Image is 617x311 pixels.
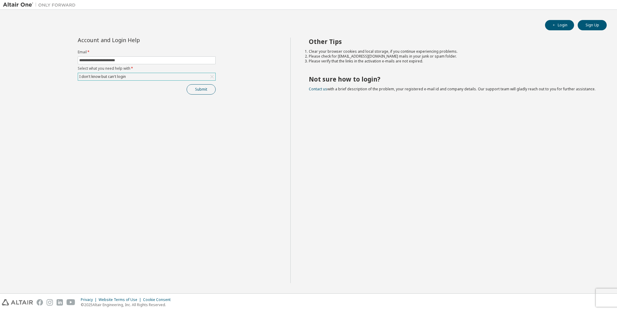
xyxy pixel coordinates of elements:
span: with a brief description of the problem, your registered e-mail id and company details. Our suppo... [309,86,596,92]
button: Login [545,20,574,30]
li: Please verify that the links in the activation e-mails are not expired. [309,59,596,64]
p: © 2025 Altair Engineering, Inc. All Rights Reserved. [81,302,174,307]
h2: Not sure how to login? [309,75,596,83]
img: Altair One [3,2,79,8]
label: Email [78,50,216,55]
button: Sign Up [578,20,607,30]
img: instagram.svg [47,299,53,306]
div: I don't know but can't login [78,73,215,80]
div: Privacy [81,297,99,302]
img: facebook.svg [37,299,43,306]
img: altair_logo.svg [2,299,33,306]
li: Clear your browser cookies and local storage, if you continue experiencing problems. [309,49,596,54]
button: Submit [187,84,216,95]
img: linkedin.svg [57,299,63,306]
div: Cookie Consent [143,297,174,302]
div: Website Terms of Use [99,297,143,302]
label: Select what you need help with [78,66,216,71]
li: Please check for [EMAIL_ADDRESS][DOMAIN_NAME] mails in your junk or spam folder. [309,54,596,59]
div: I don't know but can't login [78,73,127,80]
img: youtube.svg [67,299,75,306]
h2: Other Tips [309,38,596,45]
div: Account and Login Help [78,38,188,42]
a: Contact us [309,86,327,92]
